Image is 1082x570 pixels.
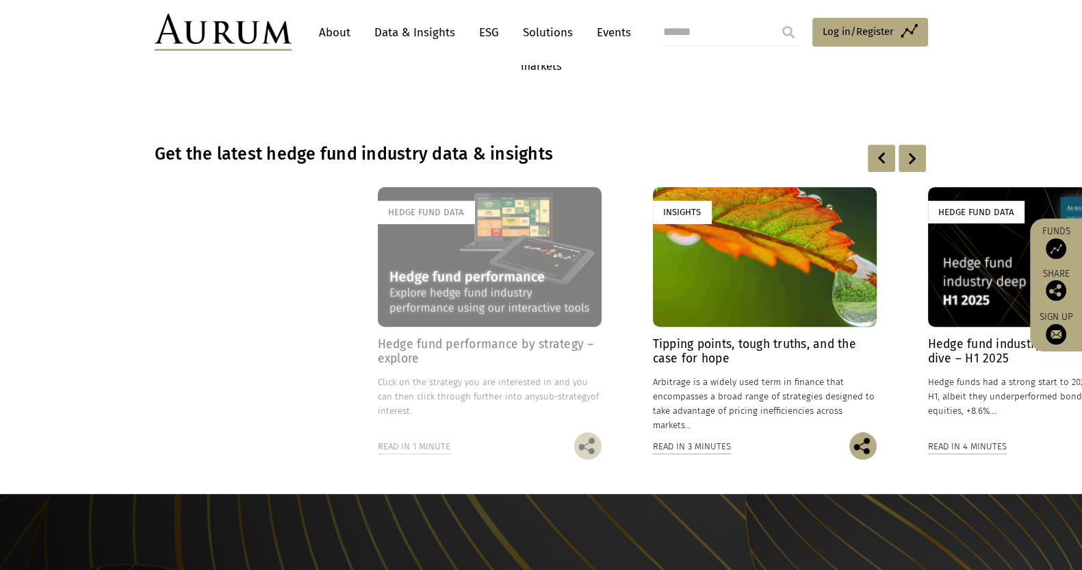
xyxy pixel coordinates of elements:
span: sub-strategy [539,391,591,401]
a: Log in/Register [812,18,928,47]
a: Insights Tipping points, tough truths, and the case for hope Arbitrage is a widely used term in f... [653,187,877,432]
a: Sign up [1037,311,1075,345]
strong: Capital protection during turbulent markets [494,23,588,73]
img: Sign up to our newsletter [1046,324,1066,345]
div: Read in 3 minutes [653,439,731,454]
img: Access Funds [1046,238,1066,259]
a: Solutions [516,20,580,45]
div: Read in 1 minute [378,439,450,454]
a: Funds [1037,225,1075,259]
p: Click on the strategy you are interested in and you can then click through further into any of in... [378,375,602,418]
a: Events [590,20,631,45]
h3: Get the latest hedge fund industry data & insights [155,144,751,164]
img: Aurum [155,14,292,51]
div: Hedge Fund Data [378,201,474,223]
h4: Hedge fund performance by strategy – explore [378,337,602,366]
div: Hedge Fund Data [928,201,1025,223]
a: About [312,20,357,45]
div: Read in 4 minutes [928,439,1007,454]
p: Arbitrage is a widely used term in finance that encompasses a broad range of strategies designed ... [653,375,877,433]
a: Data & Insights [368,20,462,45]
img: Share this post [574,432,602,460]
img: Share this post [1046,280,1066,301]
a: ESG [472,20,506,45]
div: Insights [653,201,711,223]
h4: Tipping points, tough truths, and the case for hope [653,337,877,366]
img: Share this post [849,432,877,460]
div: Share [1037,269,1075,301]
span: Log in/Register [823,23,894,40]
input: Submit [775,18,802,46]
